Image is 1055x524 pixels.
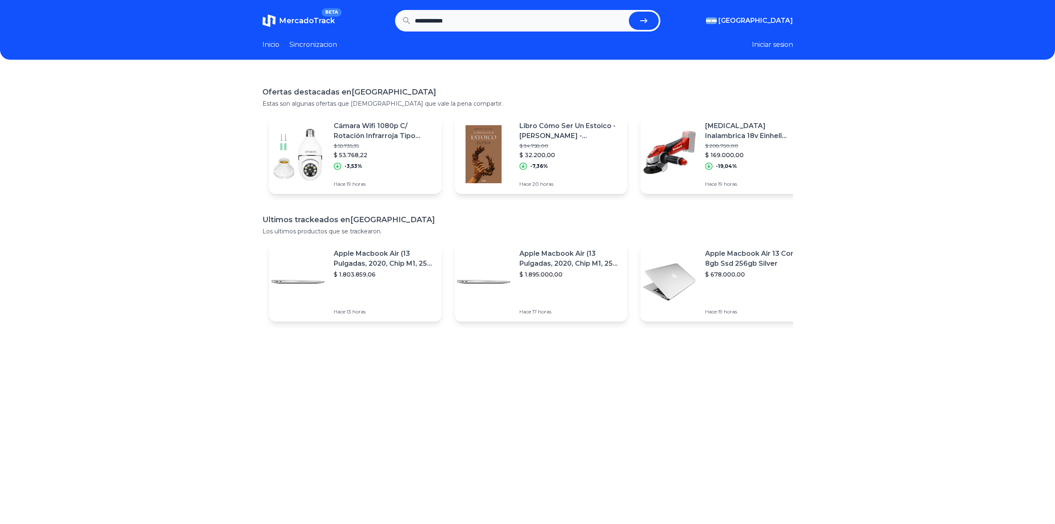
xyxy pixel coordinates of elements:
[705,121,806,141] p: [MEDICAL_DATA] Inalambrica 18v Einhell 115mm Sin Carg Y Bateria
[334,143,435,149] p: $ 55.735,35
[322,8,341,17] span: BETA
[269,114,441,194] a: Featured imageCámara Wifi 1080p C/ Rotación Infrarroja Tipo Lampara E27$ 55.735,35$ 53.768,22-3,5...
[752,40,793,50] button: Iniciar sesion
[640,253,698,311] img: Featured image
[706,17,717,24] img: Argentina
[455,114,627,194] a: Featured imageLibro Cómo Ser Un Estoico - [PERSON_NAME] - [PERSON_NAME]$ 34.758,00$ 32.200,00-7,3...
[455,125,513,183] img: Featured image
[269,253,327,311] img: Featured image
[344,163,362,170] p: -3,53%
[269,125,327,183] img: Featured image
[706,16,793,26] button: [GEOGRAPHIC_DATA]
[718,16,793,26] span: [GEOGRAPHIC_DATA]
[519,143,621,149] p: $ 34.758,00
[334,121,435,141] p: Cámara Wifi 1080p C/ Rotación Infrarroja Tipo Lampara E27
[262,14,335,27] a: MercadoTrackBETA
[334,181,435,187] p: Hace 19 horas
[262,14,276,27] img: MercadoTrack
[530,163,548,170] p: -7,36%
[269,242,441,322] a: Featured imageApple Macbook Air (13 Pulgadas, 2020, Chip M1, 256 Gb De Ssd, 8 Gb De Ram) - Plata$...
[455,253,513,311] img: Featured image
[455,242,627,322] a: Featured imageApple Macbook Air (13 Pulgadas, 2020, Chip M1, 256 Gb De Ssd, 8 Gb De Ram) - Plata$...
[519,181,621,187] p: Hace 20 horas
[716,163,737,170] p: -19,04%
[705,143,806,149] p: $ 208.750,00
[705,270,806,279] p: $ 678.000,00
[262,227,793,235] p: Los ultimos productos que se trackearon.
[705,181,806,187] p: Hace 19 horas
[519,249,621,269] p: Apple Macbook Air (13 Pulgadas, 2020, Chip M1, 256 Gb De Ssd, 8 Gb De Ram) - Plata
[519,151,621,159] p: $ 32.200,00
[334,308,435,315] p: Hace 13 horas
[262,86,793,98] h1: Ofertas destacadas en [GEOGRAPHIC_DATA]
[640,242,813,322] a: Featured imageApple Macbook Air 13 Core I5 8gb Ssd 256gb Silver$ 678.000,00Hace 19 horas
[289,40,337,50] a: Sincronizacion
[640,125,698,183] img: Featured image
[279,16,335,25] span: MercadoTrack
[705,249,806,269] p: Apple Macbook Air 13 Core I5 8gb Ssd 256gb Silver
[705,308,806,315] p: Hace 19 horas
[262,40,279,50] a: Inicio
[262,214,793,226] h1: Ultimos trackeados en [GEOGRAPHIC_DATA]
[334,249,435,269] p: Apple Macbook Air (13 Pulgadas, 2020, Chip M1, 256 Gb De Ssd, 8 Gb De Ram) - Plata
[334,270,435,279] p: $ 1.803.859,06
[519,270,621,279] p: $ 1.895.000,00
[705,151,806,159] p: $ 169.000,00
[519,308,621,315] p: Hace 17 horas
[262,99,793,108] p: Estas son algunas ofertas que [DEMOGRAPHIC_DATA] que vale la pena compartir.
[334,151,435,159] p: $ 53.768,22
[519,121,621,141] p: Libro Cómo Ser Un Estoico - [PERSON_NAME] - [PERSON_NAME]
[640,114,813,194] a: Featured image[MEDICAL_DATA] Inalambrica 18v Einhell 115mm Sin Carg Y Bateria$ 208.750,00$ 169.00...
